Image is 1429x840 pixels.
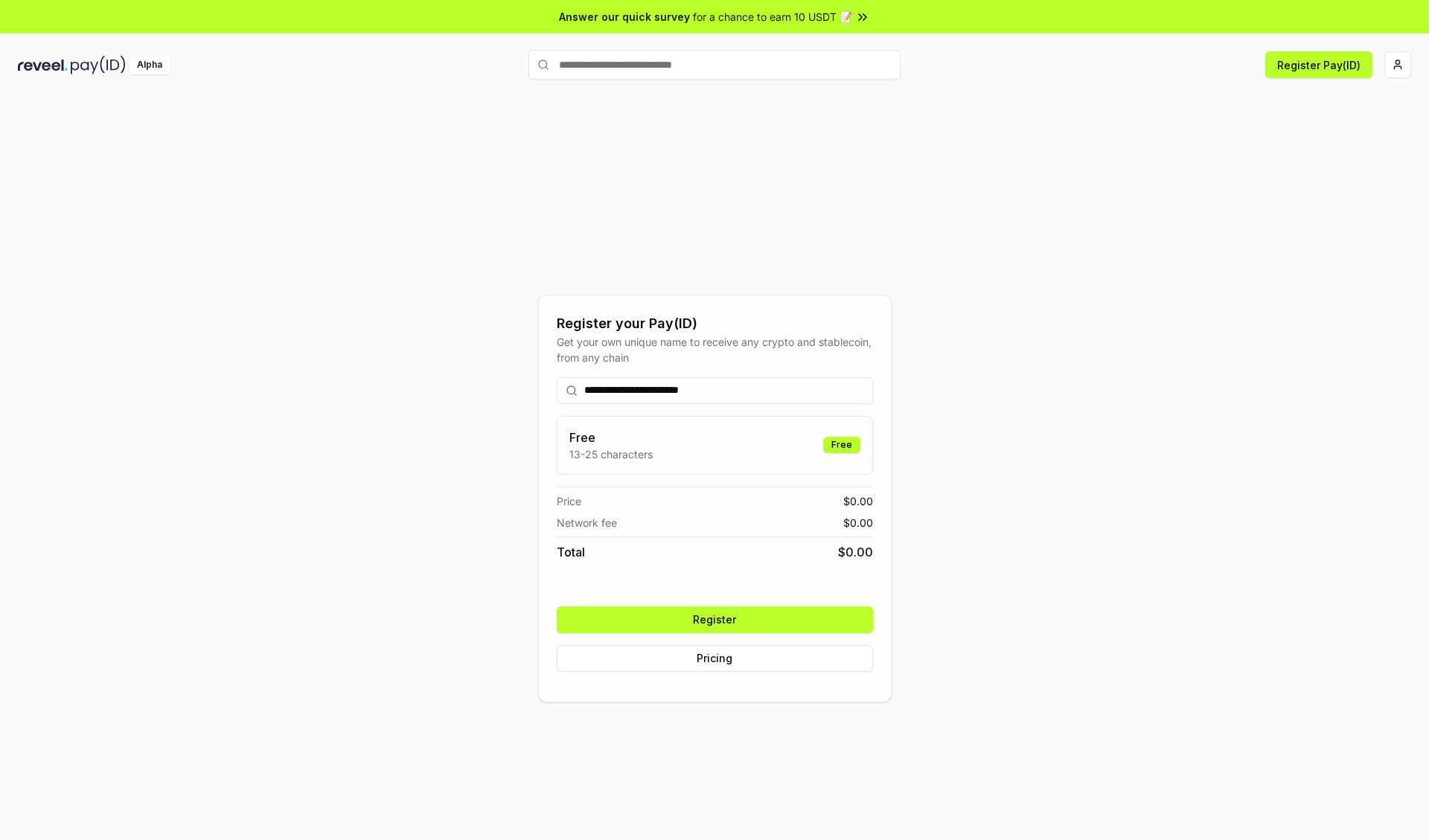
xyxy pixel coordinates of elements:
[557,334,873,365] div: Get your own unique name to receive any crypto and stablecoin, from any chain
[557,313,873,334] div: Register your Pay(ID)
[71,56,126,74] img: pay_id
[823,437,860,453] div: Free
[129,56,170,74] div: Alpha
[843,493,873,509] span: $ 0.00
[1265,51,1372,78] button: Register Pay(ID)
[559,9,690,25] span: Answer our quick survey
[557,645,873,672] button: Pricing
[843,515,873,530] span: $ 0.00
[557,515,617,530] span: Network fee
[569,429,653,446] h3: Free
[557,606,873,633] button: Register
[693,9,852,25] span: for a chance to earn 10 USDT 📝
[557,493,581,509] span: Price
[838,543,873,561] span: $ 0.00
[557,543,585,561] span: Total
[569,446,653,462] p: 13-25 characters
[18,56,68,74] img: reveel_dark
